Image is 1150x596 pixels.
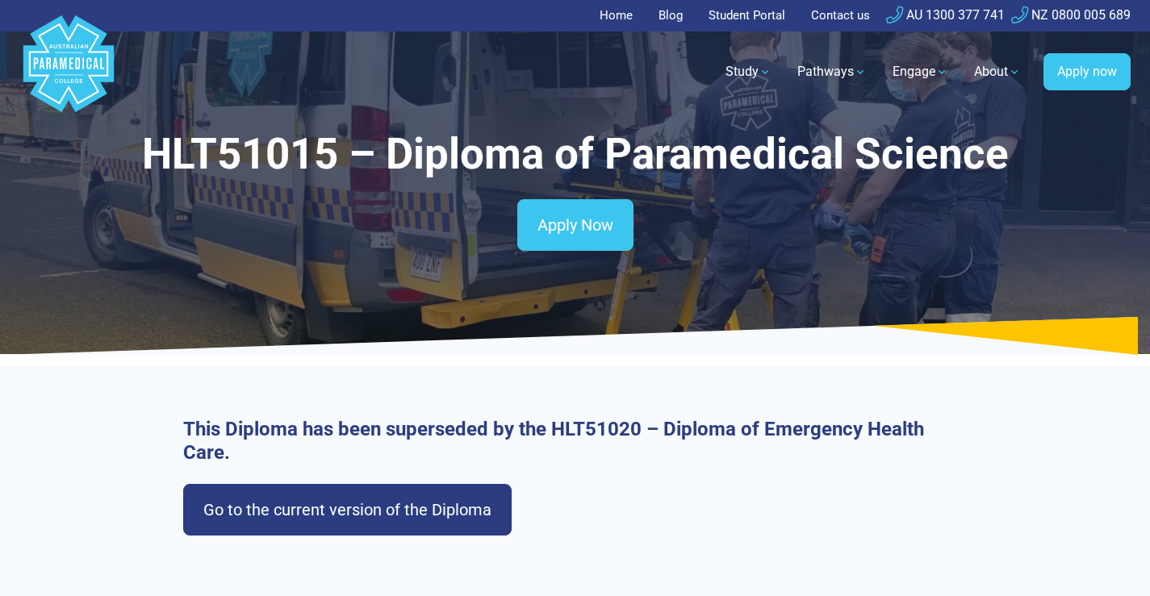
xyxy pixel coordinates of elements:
[20,31,117,113] a: Australian Paramedical College
[103,129,1048,180] h1: HLT51015 – Diploma of Paramedical Science
[1043,53,1131,90] a: Apply now
[183,418,967,465] h3: This Diploma has been superseded by the HLT51020 – Diploma of Emergency Health Care.
[183,484,512,536] a: Go to the current version of the Diploma
[1011,7,1131,23] a: NZ 0800 005 689
[716,49,781,94] a: Study
[886,7,1005,23] a: AU 1300 377 741
[883,49,958,94] a: Engage
[788,49,876,94] a: Pathways
[517,199,634,251] a: Apply Now
[964,49,1031,94] a: About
